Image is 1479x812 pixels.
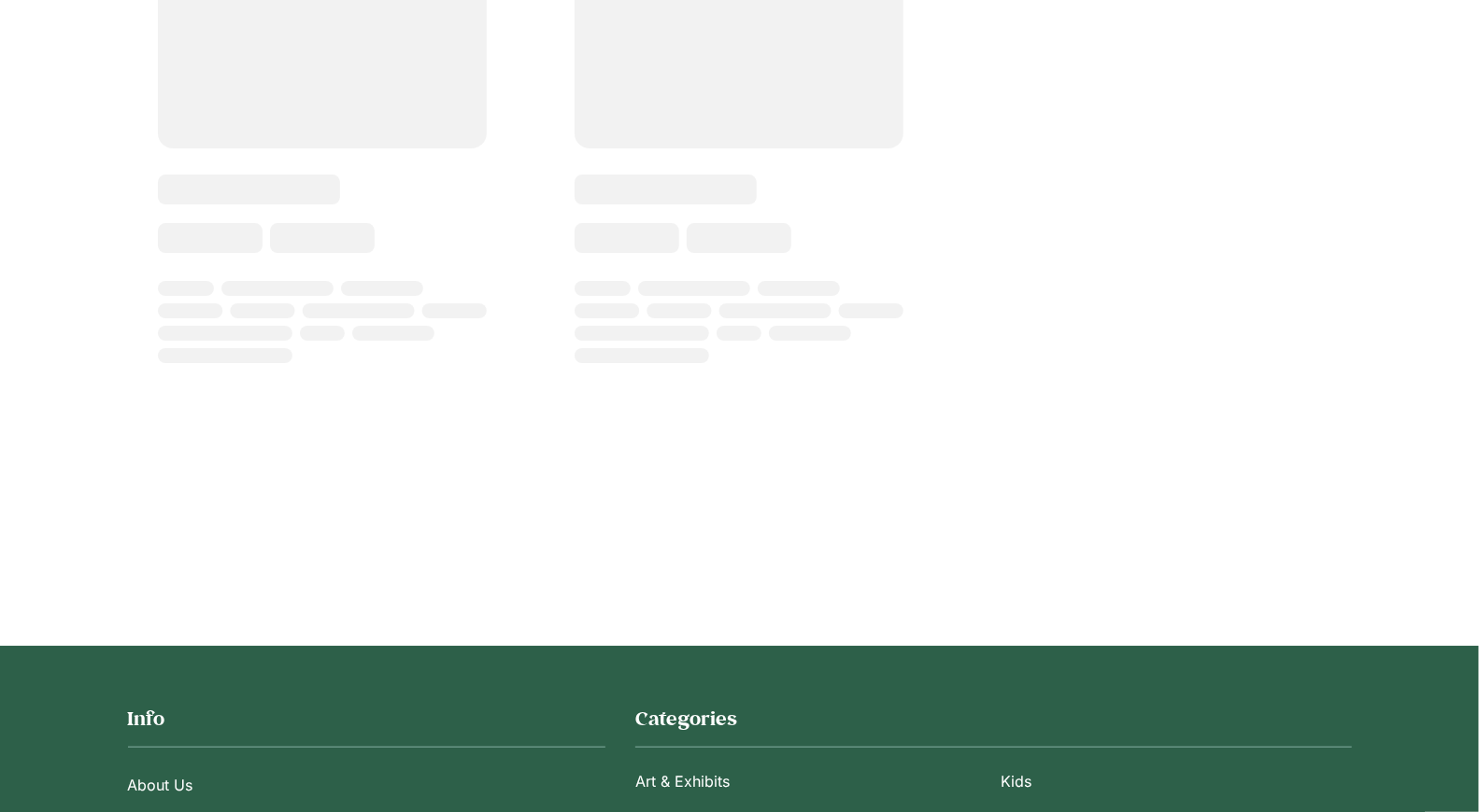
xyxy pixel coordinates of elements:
[635,706,1352,732] h2: Categories
[635,763,986,800] a: Art & Exhibits
[128,706,605,732] h2: Info
[128,766,605,804] a: About Us
[1001,763,1351,800] a: Kids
